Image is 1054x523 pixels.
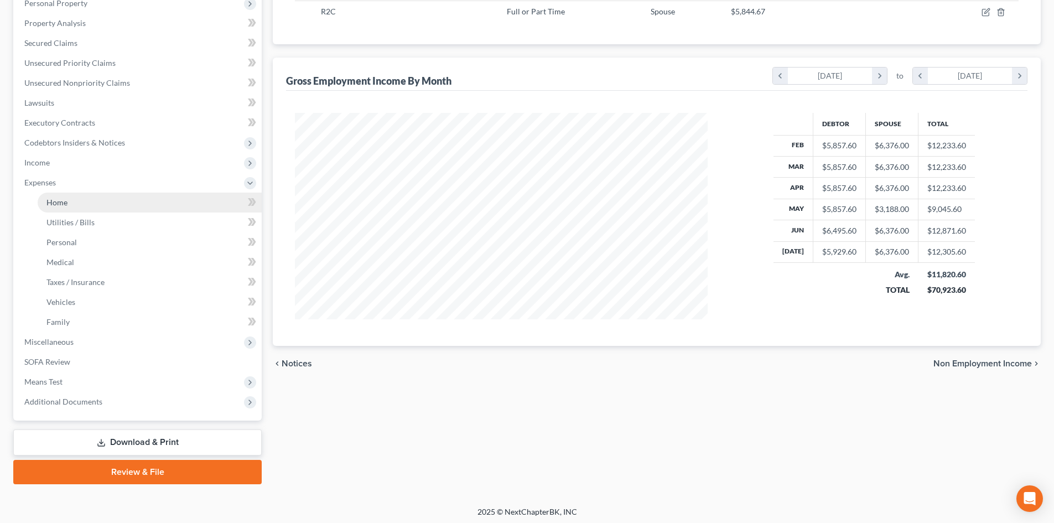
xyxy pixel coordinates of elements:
td: $12,305.60 [918,241,975,262]
a: Vehicles [38,292,262,312]
th: Spouse [866,113,918,135]
i: chevron_left [273,359,282,368]
div: Open Intercom Messenger [1016,485,1043,512]
span: Unsecured Nonpriority Claims [24,78,130,87]
a: Download & Print [13,429,262,455]
a: Home [38,193,262,213]
a: SOFA Review [15,352,262,372]
div: $6,376.00 [875,225,909,236]
th: [DATE] [773,241,813,262]
a: Utilities / Bills [38,213,262,232]
div: [DATE] [928,68,1013,84]
span: R2C [321,7,336,16]
div: $6,376.00 [875,162,909,173]
div: $6,495.60 [822,225,856,236]
th: Total [918,113,975,135]
th: Mar [773,156,813,177]
span: Taxes / Insurance [46,277,105,287]
div: $5,929.60 [822,246,856,257]
td: $12,871.60 [918,220,975,241]
td: $12,233.60 [918,178,975,199]
span: Medical [46,257,74,267]
td: $12,233.60 [918,135,975,156]
a: Medical [38,252,262,272]
span: Utilities / Bills [46,218,95,227]
a: Executory Contracts [15,113,262,133]
span: Means Test [24,377,63,386]
th: Apr [773,178,813,199]
div: $5,857.60 [822,204,856,215]
span: Vehicles [46,297,75,307]
i: chevron_left [913,68,928,84]
th: Jun [773,220,813,241]
span: Income [24,158,50,167]
div: Avg. [875,269,910,280]
i: chevron_right [872,68,887,84]
span: Executory Contracts [24,118,95,127]
td: $12,233.60 [918,156,975,177]
div: $6,376.00 [875,246,909,257]
span: Additional Documents [24,397,102,406]
span: Expenses [24,178,56,187]
button: Non Employment Income chevron_right [933,359,1041,368]
i: chevron_right [1012,68,1027,84]
span: Property Analysis [24,18,86,28]
div: $5,857.60 [822,162,856,173]
a: Secured Claims [15,33,262,53]
span: $5,844.67 [731,7,765,16]
div: $3,188.00 [875,204,909,215]
a: Property Analysis [15,13,262,33]
th: Feb [773,135,813,156]
span: Personal [46,237,77,247]
div: $5,857.60 [822,140,856,151]
a: Review & File [13,460,262,484]
div: $70,923.60 [927,284,967,296]
div: $6,376.00 [875,183,909,194]
td: $9,045.60 [918,199,975,220]
div: [DATE] [788,68,873,84]
div: Gross Employment Income By Month [286,74,451,87]
a: Lawsuits [15,93,262,113]
span: Family [46,317,70,327]
a: Taxes / Insurance [38,272,262,292]
div: TOTAL [875,284,910,296]
span: Notices [282,359,312,368]
span: Codebtors Insiders & Notices [24,138,125,147]
span: Non Employment Income [933,359,1032,368]
th: May [773,199,813,220]
span: Secured Claims [24,38,77,48]
span: Spouse [651,7,675,16]
i: chevron_left [773,68,788,84]
span: SOFA Review [24,357,70,366]
span: to [896,70,904,81]
a: Personal [38,232,262,252]
button: chevron_left Notices [273,359,312,368]
i: chevron_right [1032,359,1041,368]
span: Miscellaneous [24,337,74,346]
span: Full or Part Time [507,7,565,16]
a: Unsecured Nonpriority Claims [15,73,262,93]
div: $11,820.60 [927,269,967,280]
div: $5,857.60 [822,183,856,194]
a: Family [38,312,262,332]
span: Home [46,198,68,207]
div: $6,376.00 [875,140,909,151]
span: Lawsuits [24,98,54,107]
a: Unsecured Priority Claims [15,53,262,73]
th: Debtor [813,113,866,135]
span: Unsecured Priority Claims [24,58,116,68]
